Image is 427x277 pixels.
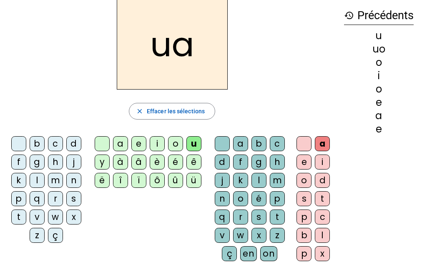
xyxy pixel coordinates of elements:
div: x [251,228,266,243]
div: û [168,173,183,188]
div: w [233,228,248,243]
div: s [296,191,311,206]
div: x [66,210,81,225]
div: p [270,191,285,206]
div: a [233,136,248,151]
div: â [131,155,146,170]
div: u [344,31,414,41]
div: v [215,228,230,243]
div: a [113,136,128,151]
div: l [30,173,45,188]
div: p [296,210,311,225]
div: p [11,191,26,206]
div: e [296,155,311,170]
div: t [315,191,330,206]
div: b [30,136,45,151]
div: l [251,173,266,188]
div: i [315,155,330,170]
div: f [11,155,26,170]
div: q [30,191,45,206]
div: s [66,191,81,206]
div: s [251,210,266,225]
div: o [168,136,183,151]
div: k [233,173,248,188]
div: a [344,111,414,121]
div: q [215,210,230,225]
div: x [315,246,330,261]
div: ü [186,173,201,188]
div: y [95,155,110,170]
div: i [344,71,414,81]
div: î [113,173,128,188]
div: b [296,228,311,243]
div: à [113,155,128,170]
span: Effacer les sélections [147,106,205,116]
mat-icon: history [344,10,354,20]
div: ç [48,228,63,243]
div: z [270,228,285,243]
div: i [150,136,165,151]
div: r [48,191,63,206]
div: e [131,136,146,151]
div: o [233,191,248,206]
div: n [215,191,230,206]
div: z [30,228,45,243]
div: j [215,173,230,188]
div: c [270,136,285,151]
div: k [11,173,26,188]
div: g [30,155,45,170]
div: ô [150,173,165,188]
div: h [48,155,63,170]
div: d [315,173,330,188]
div: uo [344,44,414,54]
div: w [48,210,63,225]
div: v [30,210,45,225]
mat-icon: close [136,107,143,115]
div: en [240,246,257,261]
div: j [66,155,81,170]
div: d [215,155,230,170]
div: c [48,136,63,151]
div: l [315,228,330,243]
div: e [344,97,414,107]
div: é [168,155,183,170]
div: h [270,155,285,170]
div: è [150,155,165,170]
div: m [270,173,285,188]
div: n [66,173,81,188]
div: o [344,57,414,67]
div: on [260,246,277,261]
div: t [270,210,285,225]
div: ê [186,155,201,170]
div: g [251,155,266,170]
div: a [315,136,330,151]
div: p [296,246,311,261]
div: o [296,173,311,188]
div: d [66,136,81,151]
div: b [251,136,266,151]
div: f [233,155,248,170]
div: ç [222,246,237,261]
button: Effacer les sélections [129,103,215,120]
div: r [233,210,248,225]
div: t [11,210,26,225]
div: c [315,210,330,225]
div: ë [95,173,110,188]
div: e [344,124,414,134]
h3: Précédents [344,6,414,25]
div: o [344,84,414,94]
div: m [48,173,63,188]
div: u [186,136,201,151]
div: é [251,191,266,206]
div: ï [131,173,146,188]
